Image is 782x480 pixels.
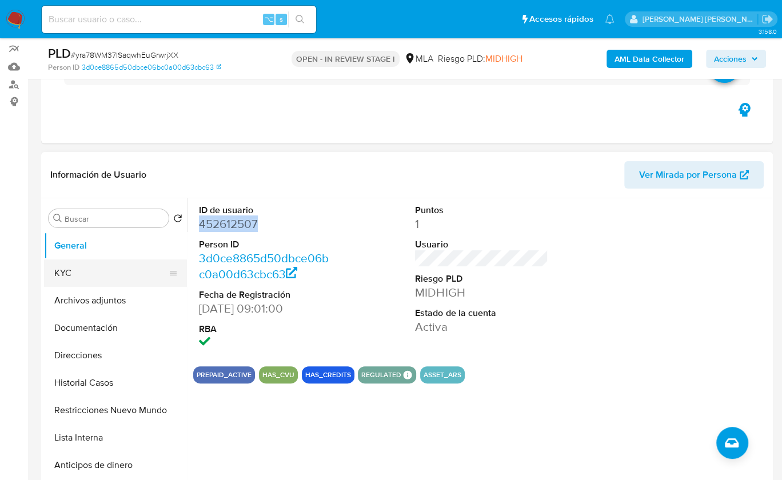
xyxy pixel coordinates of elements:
[44,451,187,479] button: Anticipos de dinero
[415,285,548,301] dd: MIDHIGH
[44,397,187,424] button: Restricciones Nuevo Mundo
[44,259,178,287] button: KYC
[415,319,548,335] dd: Activa
[607,50,692,68] button: AML Data Collector
[44,424,187,451] button: Lista Interna
[706,50,766,68] button: Acciones
[48,44,71,62] b: PLD
[199,301,332,317] dd: [DATE] 09:01:00
[415,238,548,251] dt: Usuario
[50,169,146,181] h1: Información de Usuario
[605,14,615,24] a: Notificaciones
[415,216,548,232] dd: 1
[485,52,522,65] span: MIDHIGH
[44,342,187,369] button: Direcciones
[280,14,283,25] span: s
[199,250,329,282] a: 3d0ce8865d50dbce06bc0a00d63cbc63
[264,14,273,25] span: ⌥
[44,314,187,342] button: Documentación
[714,50,747,68] span: Acciones
[761,13,773,25] a: Salir
[44,287,187,314] button: Archivos adjuntos
[615,50,684,68] b: AML Data Collector
[53,214,62,223] button: Buscar
[173,214,182,226] button: Volver al orden por defecto
[639,161,737,189] span: Ver Mirada por Persona
[415,307,548,319] dt: Estado de la cuenta
[643,14,758,25] p: jian.marin@mercadolibre.com
[415,204,548,217] dt: Puntos
[404,53,433,65] div: MLA
[199,216,332,232] dd: 452612507
[288,11,312,27] button: search-icon
[42,12,316,27] input: Buscar usuario o caso...
[292,51,400,67] p: OPEN - IN REVIEW STAGE I
[199,238,332,251] dt: Person ID
[199,204,332,217] dt: ID de usuario
[415,273,548,285] dt: Riesgo PLD
[438,53,522,65] span: Riesgo PLD:
[44,232,187,259] button: General
[529,13,593,25] span: Accesos rápidos
[44,369,187,397] button: Historial Casos
[48,62,79,73] b: Person ID
[199,323,332,335] dt: RBA
[758,27,776,36] span: 3.158.0
[82,62,221,73] a: 3d0ce8865d50dbce06bc0a00d63cbc63
[65,214,164,224] input: Buscar
[71,49,178,61] span: # yra78WM37ISaqwhEuGrwrjXX
[624,161,764,189] button: Ver Mirada por Persona
[199,289,332,301] dt: Fecha de Registración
